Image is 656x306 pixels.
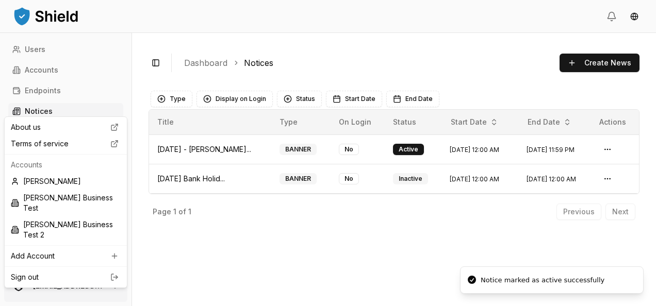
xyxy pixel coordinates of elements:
div: [PERSON_NAME] Business Test [7,190,125,216]
p: Accounts [11,160,121,170]
div: [PERSON_NAME] [7,173,125,190]
a: About us [7,119,125,135]
a: Add Account [7,248,125,264]
a: Terms of service [7,135,125,152]
a: Sign out [11,272,121,282]
div: [PERSON_NAME] Business Test 2 [7,216,125,243]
